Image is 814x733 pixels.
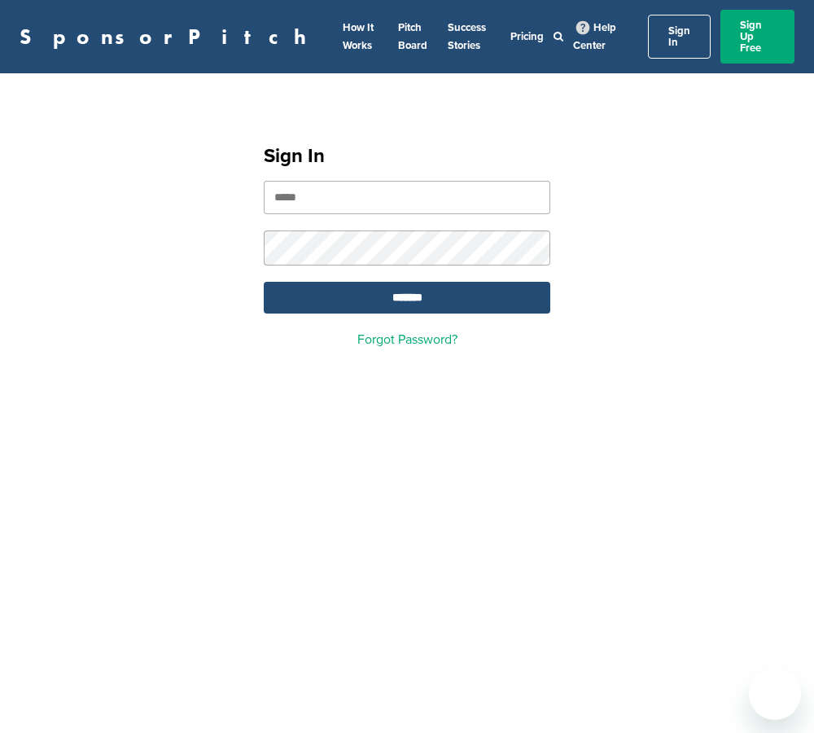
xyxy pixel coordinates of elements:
a: Sign In [648,15,711,59]
a: SponsorPitch [20,26,317,47]
iframe: Button to launch messaging window [749,668,801,720]
a: How It Works [343,21,374,52]
a: Forgot Password? [357,331,457,348]
a: Pricing [510,30,544,43]
a: Success Stories [448,21,486,52]
a: Help Center [573,18,616,55]
h1: Sign In [264,142,550,171]
a: Sign Up Free [720,10,794,64]
a: Pitch Board [398,21,427,52]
